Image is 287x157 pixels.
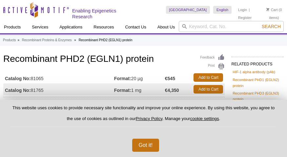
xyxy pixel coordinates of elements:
td: 1 mg [114,83,165,95]
a: English [213,6,232,14]
li: | [249,6,250,14]
a: Recombinant PHD1 (EGLN2) protein [233,77,282,89]
a: Print [200,63,225,70]
span: Search [262,24,281,29]
strong: Format: [114,76,131,81]
a: Add to Cart [194,73,223,82]
a: Recombinant PHD3 (EGLN3) protein [233,90,282,102]
p: This website uses cookies to provide necessary site functionality and improve your online experie... [10,105,277,127]
a: About Us [154,21,179,33]
li: (0 items) [264,6,284,22]
a: Login [238,8,247,12]
a: Feedback [200,54,225,61]
a: Privacy Policy [136,116,162,121]
button: Search [260,24,283,29]
li: » [74,38,76,42]
strong: €4,350 [165,87,179,93]
h2: RELATED PRODUCTS [231,57,284,68]
input: Keyword, Cat. No. [179,21,284,32]
a: Resources [90,21,118,33]
a: Applications [55,21,86,33]
a: HIF-1 alpha antibody (pAb) [233,69,275,75]
strong: Catalog No: [5,76,31,81]
td: 81765 [3,83,114,95]
strong: Format: [114,87,131,93]
li: Recombinant PHD2 (EGLN1) protein [79,38,133,42]
button: Got it! [132,139,159,152]
button: cookie settings [190,116,219,121]
a: [GEOGRAPHIC_DATA] [166,6,210,14]
td: 81065 [3,72,114,83]
a: Products [3,37,16,43]
h2: Enabling Epigenetics Research [72,8,124,20]
td: 20 µg [114,72,165,83]
strong: Catalog No: [5,87,31,93]
a: Cart [266,8,278,12]
strong: €545 [165,76,175,81]
h1: Recombinant PHD2 (EGLN1) protein [3,54,225,65]
img: Your Cart [266,8,269,11]
a: Register [238,15,252,20]
li: » [17,38,19,42]
a: Recombinant Proteins & Enzymes [22,37,72,43]
a: Add to Cart [194,85,223,94]
a: Services [28,21,52,33]
a: Contact Us [121,21,150,33]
